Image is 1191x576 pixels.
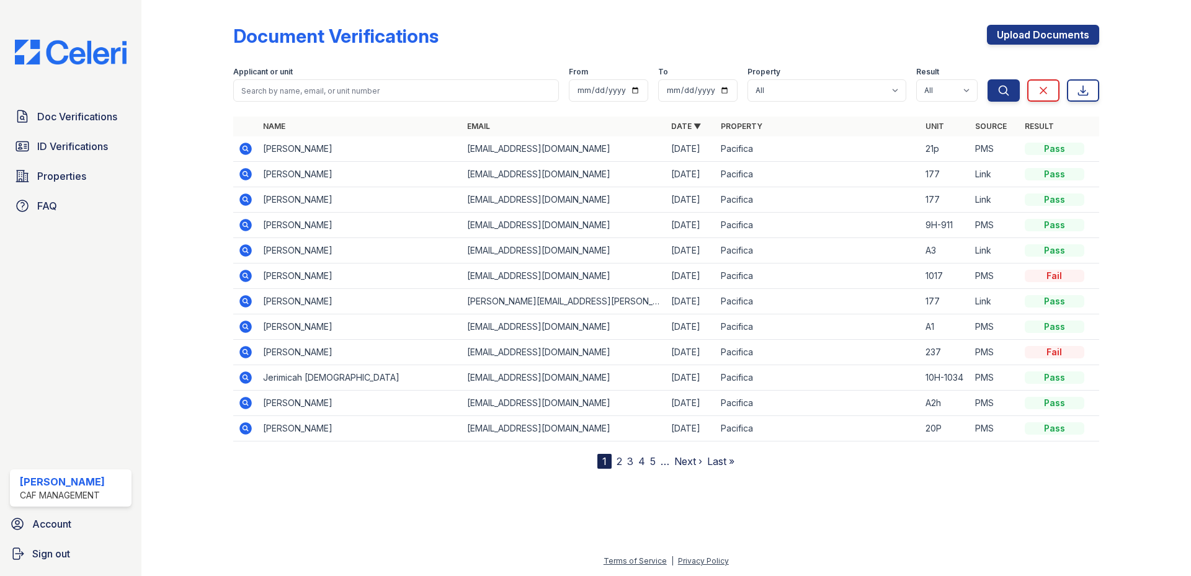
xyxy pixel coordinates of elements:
[921,340,970,365] td: 237
[678,556,729,565] a: Privacy Policy
[462,213,666,238] td: [EMAIL_ADDRESS][DOMAIN_NAME]
[467,122,490,131] a: Email
[37,109,117,124] span: Doc Verifications
[1025,219,1084,231] div: Pass
[37,139,108,154] span: ID Verifications
[1025,122,1054,131] a: Result
[716,416,920,441] td: Pacifica
[258,162,462,187] td: [PERSON_NAME]
[462,416,666,441] td: [EMAIL_ADDRESS][DOMAIN_NAME]
[258,289,462,314] td: [PERSON_NAME]
[716,289,920,314] td: Pacifica
[970,289,1020,314] td: Link
[462,162,666,187] td: [EMAIL_ADDRESS][DOMAIN_NAME]
[1025,193,1084,206] div: Pass
[970,187,1020,213] td: Link
[1025,346,1084,358] div: Fail
[987,25,1099,45] a: Upload Documents
[10,134,132,159] a: ID Verifications
[926,122,944,131] a: Unit
[716,391,920,416] td: Pacifica
[921,416,970,441] td: 20P
[462,289,666,314] td: [PERSON_NAME][EMAIL_ADDRESS][PERSON_NAME][DOMAIN_NAME]
[666,264,716,289] td: [DATE]
[921,289,970,314] td: 177
[921,314,970,340] td: A1
[666,136,716,162] td: [DATE]
[666,213,716,238] td: [DATE]
[1025,270,1084,282] div: Fail
[716,340,920,365] td: Pacifica
[233,79,559,102] input: Search by name, email, or unit number
[10,164,132,188] a: Properties
[258,187,462,213] td: [PERSON_NAME]
[921,365,970,391] td: 10H-1034
[970,162,1020,187] td: Link
[921,391,970,416] td: A2h
[970,391,1020,416] td: PMS
[462,391,666,416] td: [EMAIL_ADDRESS][DOMAIN_NAME]
[462,340,666,365] td: [EMAIL_ADDRESS][DOMAIN_NAME]
[747,67,780,77] label: Property
[970,264,1020,289] td: PMS
[597,454,612,469] div: 1
[666,187,716,213] td: [DATE]
[666,289,716,314] td: [DATE]
[32,516,71,531] span: Account
[258,391,462,416] td: [PERSON_NAME]
[1025,422,1084,435] div: Pass
[921,136,970,162] td: 21p
[5,40,136,64] img: CE_Logo_Blue-a8612792a0a2168367f1c8372b55b34899dd931a85d93a1a3d3e32e68fde9ad4.png
[1025,295,1084,308] div: Pass
[716,264,920,289] td: Pacifica
[263,122,285,131] a: Name
[1025,371,1084,384] div: Pass
[258,238,462,264] td: [PERSON_NAME]
[617,455,622,467] a: 2
[716,136,920,162] td: Pacifica
[970,340,1020,365] td: PMS
[666,314,716,340] td: [DATE]
[20,474,105,489] div: [PERSON_NAME]
[5,541,136,566] a: Sign out
[970,416,1020,441] td: PMS
[666,162,716,187] td: [DATE]
[258,314,462,340] td: [PERSON_NAME]
[666,391,716,416] td: [DATE]
[916,67,939,77] label: Result
[32,546,70,561] span: Sign out
[37,169,86,184] span: Properties
[258,340,462,365] td: [PERSON_NAME]
[970,213,1020,238] td: PMS
[650,455,656,467] a: 5
[674,455,702,467] a: Next ›
[716,187,920,213] td: Pacifica
[5,512,136,536] a: Account
[1025,321,1084,333] div: Pass
[975,122,1007,131] a: Source
[921,187,970,213] td: 177
[638,455,645,467] a: 4
[921,213,970,238] td: 9H-911
[569,67,588,77] label: From
[258,213,462,238] td: [PERSON_NAME]
[10,193,132,218] a: FAQ
[970,365,1020,391] td: PMS
[666,416,716,441] td: [DATE]
[627,455,633,467] a: 3
[1025,397,1084,409] div: Pass
[666,365,716,391] td: [DATE]
[970,136,1020,162] td: PMS
[462,238,666,264] td: [EMAIL_ADDRESS][DOMAIN_NAME]
[921,162,970,187] td: 177
[10,104,132,129] a: Doc Verifications
[671,556,674,565] div: |
[658,67,668,77] label: To
[671,122,701,131] a: Date ▼
[721,122,762,131] a: Property
[462,365,666,391] td: [EMAIL_ADDRESS][DOMAIN_NAME]
[707,455,734,467] a: Last »
[666,340,716,365] td: [DATE]
[1025,244,1084,257] div: Pass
